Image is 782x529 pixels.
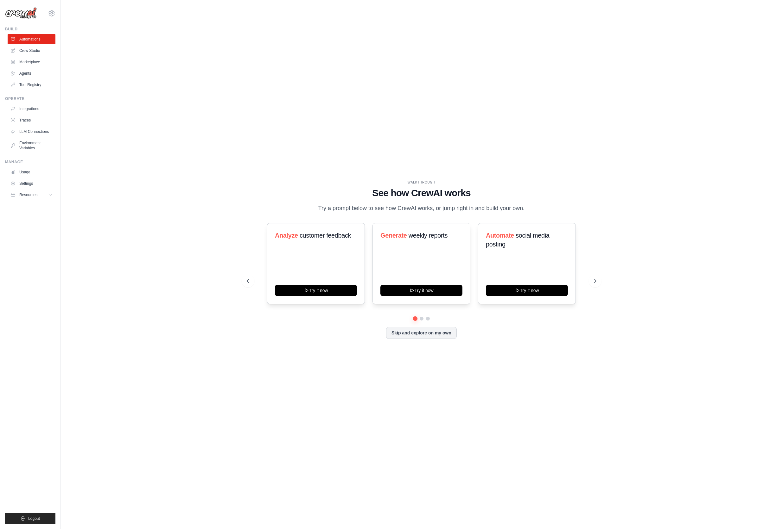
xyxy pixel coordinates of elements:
[5,513,55,524] button: Logout
[275,232,298,239] span: Analyze
[486,285,568,296] button: Try it now
[486,232,514,239] span: Automate
[8,190,55,200] button: Resources
[380,232,407,239] span: Generate
[28,516,40,521] span: Logout
[5,7,37,19] img: Logo
[8,127,55,137] a: LLM Connections
[8,80,55,90] a: Tool Registry
[8,34,55,44] a: Automations
[5,27,55,32] div: Build
[8,46,55,56] a: Crew Studio
[8,167,55,177] a: Usage
[8,68,55,78] a: Agents
[380,285,462,296] button: Try it now
[299,232,351,239] span: customer feedback
[5,96,55,101] div: Operate
[247,187,596,199] h1: See how CrewAI works
[315,204,528,213] p: Try a prompt below to see how CrewAI works, or jump right in and build your own.
[8,178,55,189] a: Settings
[486,232,550,248] span: social media posting
[19,192,37,197] span: Resources
[5,159,55,165] div: Manage
[750,499,782,529] iframe: Chat Widget
[409,232,448,239] span: weekly reports
[8,115,55,125] a: Traces
[247,180,596,185] div: WALKTHROUGH
[275,285,357,296] button: Try it now
[8,57,55,67] a: Marketplace
[386,327,457,339] button: Skip and explore on my own
[8,138,55,153] a: Environment Variables
[8,104,55,114] a: Integrations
